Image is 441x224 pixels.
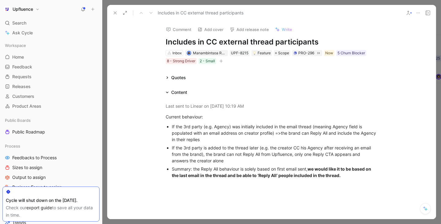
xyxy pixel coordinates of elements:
div: Public Boards [2,116,100,125]
div: Check our to save all your data in time. [6,204,96,219]
button: Comment [163,25,194,34]
div: Scope [274,50,290,56]
span: Requests [12,74,32,80]
div: Content [171,89,187,96]
div: Feature [253,50,271,56]
h1: Upfluence [13,6,33,12]
span: Process [5,143,20,149]
span: Includes in CC external thread participants [158,9,243,17]
div: 8 - Strong Driver [167,58,195,64]
a: Customers [2,92,100,101]
h1: Includes in CC external thread participants [166,37,378,47]
div: 2 - Small [200,58,215,64]
span: Public Boards [5,117,31,123]
a: Feedbacks to Process [2,153,100,162]
span: Output to assign [12,174,46,180]
span: Business Focus to assign [12,184,62,190]
img: 💡 [253,51,256,55]
span: Home [12,54,24,60]
div: Quotes [171,74,186,81]
span: Public Roadmap [12,129,45,135]
a: Home [2,52,100,62]
span: Scope [278,50,289,56]
div: Content [163,89,190,96]
button: Add release note [227,25,272,34]
a: export guide [26,205,52,210]
div: Now [325,50,333,56]
div: Quotes [163,74,188,81]
div: 💡Feature [251,50,272,56]
a: Product Areas [2,102,100,111]
a: Ask Cycle [2,28,100,37]
span: Feedbacks to Process [12,155,57,161]
a: Public Roadmap [2,127,100,137]
mark: Last sent to Linear on [DATE] 10:19 AM [166,103,244,109]
div: Summary: the Reply All behaviour is solely based on first email sent, [172,166,378,179]
div: Search [2,18,100,28]
a: Business Focus to assign [2,183,100,192]
a: Requests [2,72,100,81]
span: Customers [12,93,34,99]
span: Releases [12,83,31,90]
span: Workspace [5,42,26,48]
button: Add cover [195,25,226,34]
a: Sizes to assign [2,163,100,172]
span: Product Areas [12,103,41,109]
span: Ask Cycle [12,29,33,37]
span: Search [12,19,26,27]
span: Write [282,27,292,32]
strong: we would like it to be based on the last email in the thread and be able to ‘Reply All‘ people in... [172,166,372,178]
img: Upfluence [4,6,10,12]
div: Inbox [172,50,182,56]
a: Feedback [2,62,100,71]
span: Manambintsoa RABETRANO [193,51,242,55]
div: Cycle will shut down on the [DATE]. [6,197,96,204]
div: If the 3rd party is added to the thread later (e.g. the creator CC his Agency after receiving an ... [172,145,378,164]
div: PRO-296 [298,50,314,56]
div: If the 3rd party (e.g. Agency) was initially included in the email thread (meaning Agency field i... [172,123,378,143]
a: Output to assign [2,173,100,182]
button: Write [272,25,295,34]
button: UpfluenceUpfluence [2,5,41,14]
div: Workspace [2,41,100,50]
span: Feedback [12,64,32,70]
a: Releases [2,82,100,91]
div: Process [2,141,100,151]
img: avatar [187,51,191,55]
div: Current behaviour: [166,114,378,120]
div: Public BoardsPublic Roadmap [2,116,100,137]
div: ProcessFeedbacks to ProcessSizes to assignOutput to assignBusiness Focus to assign [2,141,100,192]
div: UPF-8215 [231,50,248,56]
div: 5 Churn Blocker [337,50,365,56]
span: Sizes to assign [12,164,42,171]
